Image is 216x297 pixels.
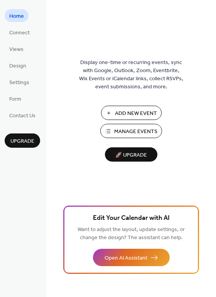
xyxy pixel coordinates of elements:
[115,110,157,118] span: Add New Event
[5,92,26,105] a: Form
[79,59,183,91] span: Display one-time or recurring events, sync with Google, Outlook, Zoom, Eventbrite, Wix Events or ...
[9,95,21,103] span: Form
[101,106,162,120] button: Add New Event
[114,128,157,136] span: Manage Events
[78,224,185,243] span: Want to adjust the layout, update settings, or change the design? The assistant can help.
[100,124,162,138] button: Manage Events
[9,12,24,20] span: Home
[93,249,170,266] button: Open AI Assistant
[9,62,26,70] span: Design
[105,147,157,162] button: 🚀 Upgrade
[5,76,34,88] a: Settings
[9,29,30,37] span: Connect
[5,109,40,121] a: Contact Us
[9,79,29,87] span: Settings
[110,150,153,160] span: 🚀 Upgrade
[105,254,147,262] span: Open AI Assistant
[5,59,31,72] a: Design
[9,46,24,54] span: Views
[9,112,35,120] span: Contact Us
[5,42,28,55] a: Views
[5,26,34,39] a: Connect
[93,213,170,224] span: Edit Your Calendar with AI
[5,9,29,22] a: Home
[5,133,40,148] button: Upgrade
[10,137,34,145] span: Upgrade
